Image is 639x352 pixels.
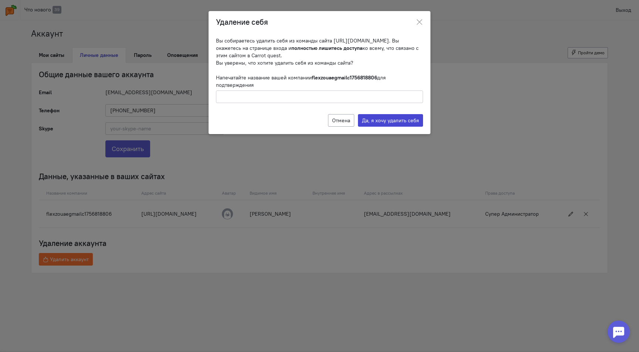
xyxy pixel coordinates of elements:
b: flexzouaegmailc1756818806 [312,74,377,81]
strong: полностью лишитесь доступа [291,45,362,51]
div: Напечатайте название вашей компании для подтверждения [216,74,423,89]
h3: Удаление себя [216,17,268,28]
div: Вы уверены, что хотите удалить себя из команды сайта? [216,59,423,66]
span: Я согласен [487,11,512,18]
div: Вы собираетесь удалить себя из команды сайта [URL][DOMAIN_NAME]. Вы окажетесь на странице входа и... [216,37,423,59]
label: Да, я хочу удалить себя [358,114,423,127]
div: Мы используем cookies для улучшения работы сайта, анализа трафика и персонализации. Используя сай... [120,8,473,21]
a: здесь [446,15,458,20]
button: Я согласен [481,7,518,22]
button: Отмена [328,114,354,127]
